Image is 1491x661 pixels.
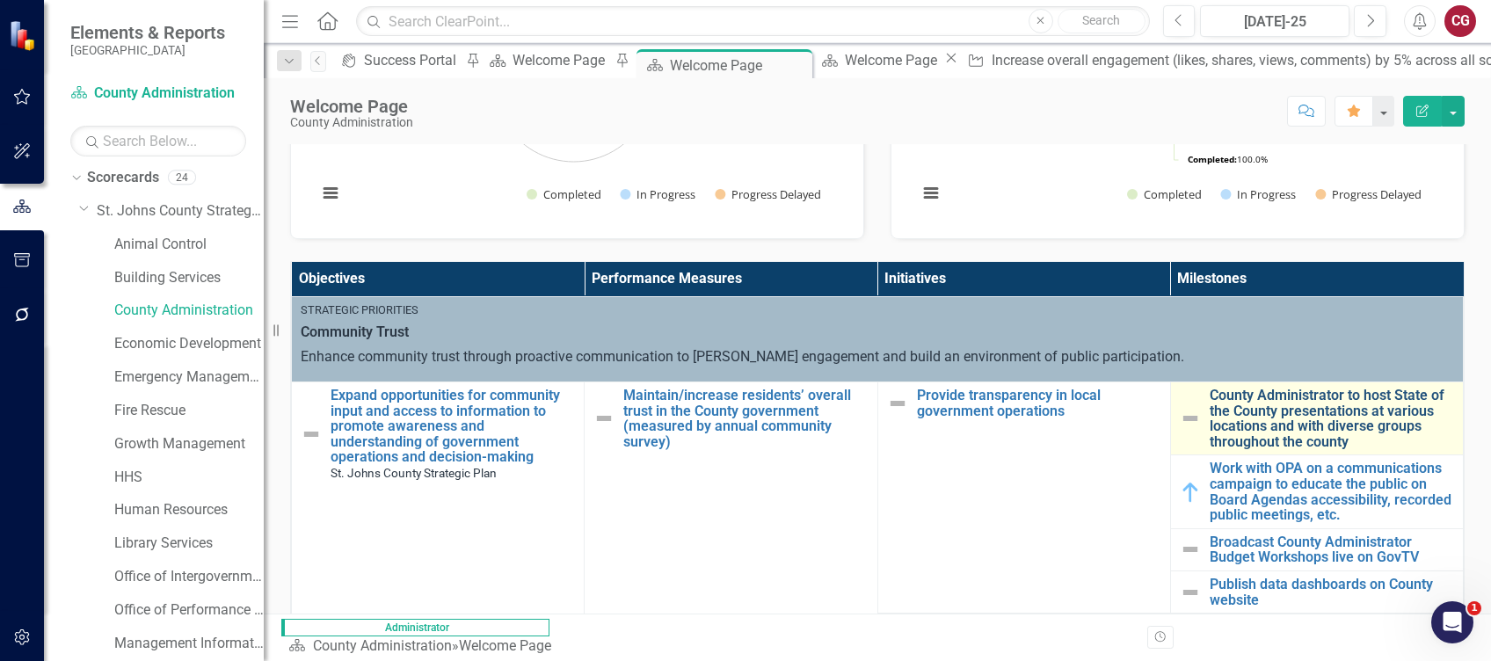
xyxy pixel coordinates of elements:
img: In Progress [1180,482,1201,503]
td: Double-Click to Edit Right Click for Context Menu [1170,570,1463,613]
div: Welcome Page [845,49,942,71]
button: Show Progress Delayed [715,186,823,201]
a: Welcome Page [816,49,942,71]
button: Show Completed [1127,186,1201,201]
a: HHS [114,468,264,488]
div: Welcome Page [459,637,551,654]
a: Maintain/increase residents’ overall trust in the County government (measured by annual community... [623,388,868,449]
input: Search ClearPoint... [356,6,1149,37]
span: Elements & Reports [70,22,225,43]
div: Welcome Page [290,97,413,116]
div: Welcome Page [513,49,610,71]
div: » [288,636,558,657]
button: CG [1444,5,1476,37]
div: [DATE]-25 [1206,11,1343,33]
td: Double-Click to Edit Right Click for Context Menu [1170,455,1463,528]
button: View chart menu, Chart [318,181,343,206]
a: Human Resources [114,500,264,520]
img: Not Defined [887,393,908,414]
span: Administrator [281,619,549,636]
a: Broadcast County Administrator Budget Workshops live on GovTV [1210,534,1454,565]
img: Not Defined [1180,539,1201,560]
td: Double-Click to Edit Right Click for Context Menu [877,382,1170,614]
span: Community Trust [301,323,1454,343]
a: Emergency Management [114,367,264,388]
iframe: Intercom live chat [1431,601,1473,643]
a: Publish data dashboards on County website [1210,577,1454,607]
button: Show Progress Delayed [1315,186,1423,201]
td: Double-Click to Edit Right Click for Context Menu [1170,528,1463,570]
a: Welcome Page [484,49,610,71]
button: View chart menu, Chart [919,181,943,206]
div: Strategic Priorities [301,302,1454,318]
div: 24 [168,171,196,185]
a: Office of Intergovernmental Affairs [114,567,264,587]
a: County Administration [70,84,246,104]
img: Not Defined [301,424,322,445]
a: Library Services [114,534,264,554]
img: ClearPoint Strategy [9,19,40,50]
span: 1 [1467,601,1481,615]
a: Building Services [114,268,264,288]
text: 100.0% [1188,153,1268,165]
img: Not Defined [1180,582,1201,603]
a: Success Portal [335,49,462,71]
td: Double-Click to Edit [292,297,1464,382]
a: Scorecards [87,168,159,188]
a: Management Information Systems [114,634,264,654]
a: Work with OPA on a communications campaign to educate the public on Board Agendas accessibility, ... [1210,461,1454,522]
a: Economic Development [114,334,264,354]
span: Enhance community trust through proactive communication to [PERSON_NAME] engagement and build an ... [301,348,1184,365]
a: County Administrator to host State of the County presentations at various locations and with dive... [1210,388,1454,449]
input: Search Below... [70,126,246,156]
a: Growth Management [114,434,264,454]
a: Provide transparency in local government operations [917,388,1161,418]
small: [GEOGRAPHIC_DATA] [70,43,225,57]
a: County Administration [114,301,264,321]
a: Animal Control [114,235,264,255]
div: County Administration [290,116,413,129]
button: Show Completed [527,186,600,201]
span: St. Johns County Strategic Plan [331,466,497,480]
button: Show In Progress [620,186,695,201]
div: Success Portal [364,49,462,71]
tspan: Completed: [1188,153,1237,165]
a: St. Johns County Strategic Plan [97,201,264,222]
button: [DATE]-25 [1200,5,1349,37]
a: Expand opportunities for community input and access to information to promote awareness and under... [331,388,575,465]
button: Search [1058,9,1146,33]
button: Show In Progress [1220,186,1296,201]
span: Search [1082,13,1120,27]
img: Not Defined [593,408,615,429]
img: Not Defined [1180,408,1201,429]
a: Fire Rescue [114,401,264,421]
div: Welcome Page [670,54,808,76]
td: Double-Click to Edit Right Click for Context Menu [1170,614,1463,646]
td: Double-Click to Edit Right Click for Context Menu [1170,382,1463,455]
a: County Administration [313,637,452,654]
a: Office of Performance & Transparency [114,600,264,621]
